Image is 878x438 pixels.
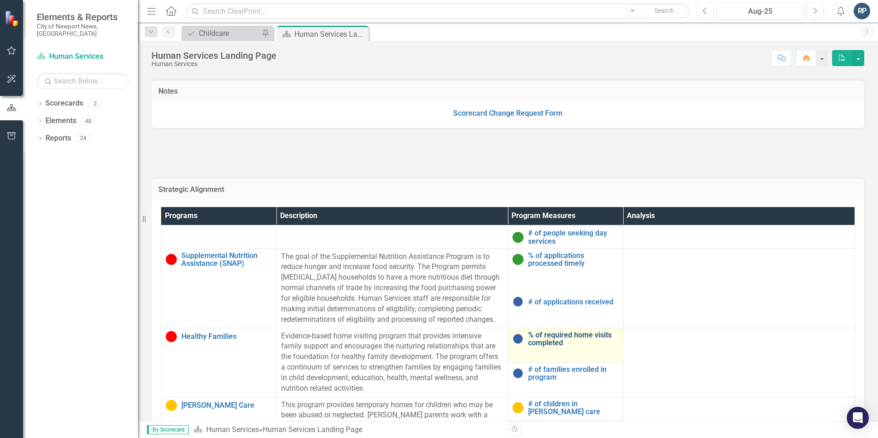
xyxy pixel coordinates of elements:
td: Double-Click to Edit Right Click for Context Menu [508,248,623,293]
td: Double-Click to Edit Right Click for Context Menu [508,293,623,328]
img: Caution [166,400,177,411]
div: Human Services Landing Page [152,51,276,61]
a: Reports [45,133,71,144]
p: The goal of the Supplemental Nutrition Assistance Program is to reduce hunger and increase food s... [281,252,503,325]
div: 24 [76,135,90,142]
span: Elements & Reports [37,11,129,22]
td: Double-Click to Edit Right Click for Context Menu [508,226,623,248]
td: Double-Click to Edit Right Click for Context Menu [161,328,276,397]
a: # of children in [PERSON_NAME] care [528,400,618,416]
a: # of people seeking day services [528,229,618,245]
div: 48 [81,117,96,125]
div: Human Services Landing Page [294,28,366,40]
div: Human Services Landing Page [263,425,362,434]
button: Search [642,5,687,17]
img: No Information [512,368,523,379]
td: Double-Click to Edit [623,248,855,328]
h3: Notes [158,87,857,95]
a: # of families enrolled in program [528,365,618,382]
td: Double-Click to Edit Right Click for Context Menu [508,362,623,397]
a: Scorecard Change Request Form [453,109,563,118]
a: Childcare [184,28,259,39]
img: Below Target [166,331,177,342]
span: By Scorecard [147,425,189,434]
a: [PERSON_NAME] Care [181,401,271,410]
a: Human Services [37,51,129,62]
div: 2 [88,100,102,107]
td: Double-Click to Edit [623,328,855,397]
div: Aug-25 [720,6,801,17]
a: # of applications received [528,298,618,306]
img: On Target [512,254,523,265]
a: % of required home visits completed [528,331,618,347]
img: Caution [512,402,523,413]
span: Search [654,7,674,14]
a: Supplemental Nutrition Assistance (SNAP) [181,252,271,268]
td: Double-Click to Edit Right Click for Context Menu [508,328,623,362]
div: » [193,425,501,435]
div: Human Services [152,61,276,67]
a: Human Services [206,425,259,434]
td: Double-Click to Edit Right Click for Context Menu [508,397,623,421]
h3: Strategic Alignment [158,185,857,194]
a: Scorecards [45,98,83,109]
a: Healthy Families [181,332,271,341]
img: Below Target [166,254,177,265]
img: ClearPoint Strategy [5,11,21,27]
div: Open Intercom Messenger [847,407,869,429]
div: Childcare [199,28,259,39]
img: On Target [512,232,523,243]
button: Aug-25 [716,3,804,19]
a: Elements [45,116,76,126]
small: City of Newport News, [GEOGRAPHIC_DATA] [37,22,129,38]
input: Search ClearPoint... [186,3,690,19]
button: RP [854,3,870,19]
a: % of applications processed timely [528,252,618,268]
p: Evidence-based home visiting program that provides intensive family support and encourages the nu... [281,331,503,394]
img: No Information [512,296,523,307]
img: No Information [512,333,523,344]
input: Search Below... [37,73,129,89]
td: Double-Click to Edit Right Click for Context Menu [161,248,276,328]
